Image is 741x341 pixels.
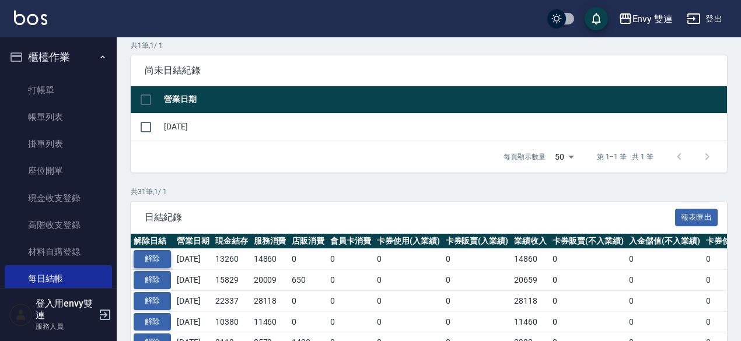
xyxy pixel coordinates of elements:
span: 尚未日結紀錄 [145,65,713,76]
td: 0 [289,249,327,270]
td: 0 [626,311,703,332]
th: 會員卡消費 [327,234,374,249]
a: 打帳單 [5,77,112,104]
td: 0 [443,311,512,332]
th: 解除日結 [131,234,174,249]
th: 現金結存 [212,234,251,249]
td: 0 [626,290,703,311]
a: 帳單列表 [5,104,112,131]
button: save [585,7,608,30]
td: 28118 [251,290,289,311]
td: 0 [374,311,443,332]
td: [DATE] [161,113,727,140]
th: 服務消費 [251,234,289,249]
p: 每頁顯示數量 [504,152,546,162]
td: 0 [443,270,512,291]
a: 高階收支登錄 [5,212,112,238]
td: 0 [443,290,512,311]
td: 0 [550,311,627,332]
td: [DATE] [174,290,212,311]
th: 業績收入 [511,234,550,249]
a: 掛單列表 [5,131,112,157]
td: 0 [327,270,374,291]
td: 11460 [251,311,289,332]
a: 座位開單 [5,157,112,184]
td: 0 [289,311,327,332]
th: 營業日期 [174,234,212,249]
th: 營業日期 [161,86,727,114]
td: 0 [327,290,374,311]
p: 第 1–1 筆 共 1 筆 [597,152,653,162]
a: 現金收支登錄 [5,185,112,212]
button: 解除 [134,292,171,310]
td: 0 [626,270,703,291]
td: 11460 [511,311,550,332]
td: 20659 [511,270,550,291]
button: 解除 [134,271,171,289]
a: 材料自購登錄 [5,238,112,265]
div: 50 [550,141,578,173]
td: 0 [374,270,443,291]
button: 櫃檯作業 [5,42,112,72]
td: 0 [443,249,512,270]
td: 0 [374,249,443,270]
p: 服務人員 [36,321,95,332]
td: 14860 [251,249,289,270]
button: Envy 雙連 [614,7,678,31]
td: 0 [327,249,374,270]
p: 共 1 筆, 1 / 1 [131,40,727,51]
th: 卡券使用(入業績) [374,234,443,249]
td: 28118 [511,290,550,311]
img: Logo [14,10,47,25]
td: 15829 [212,270,251,291]
td: 650 [289,270,327,291]
td: 0 [550,290,627,311]
th: 入金儲值(不入業績) [626,234,703,249]
th: 店販消費 [289,234,327,249]
div: Envy 雙連 [632,12,673,26]
td: 0 [289,290,327,311]
td: 14860 [511,249,550,270]
button: 報表匯出 [675,209,718,227]
td: 22337 [212,290,251,311]
button: 解除 [134,250,171,268]
h5: 登入用envy雙連 [36,298,95,321]
td: [DATE] [174,249,212,270]
p: 共 31 筆, 1 / 1 [131,187,727,197]
img: Person [9,303,33,326]
a: 報表匯出 [675,211,718,222]
td: 13260 [212,249,251,270]
td: 0 [327,311,374,332]
button: 解除 [134,313,171,331]
td: 0 [550,270,627,291]
button: 登出 [682,8,727,30]
th: 卡券販賣(不入業績) [550,234,627,249]
a: 每日結帳 [5,265,112,292]
td: 10380 [212,311,251,332]
td: 20009 [251,270,289,291]
span: 日結紀錄 [145,212,675,223]
th: 卡券販賣(入業績) [443,234,512,249]
td: 0 [374,290,443,311]
td: 0 [626,249,703,270]
td: [DATE] [174,311,212,332]
td: 0 [550,249,627,270]
td: [DATE] [174,270,212,291]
